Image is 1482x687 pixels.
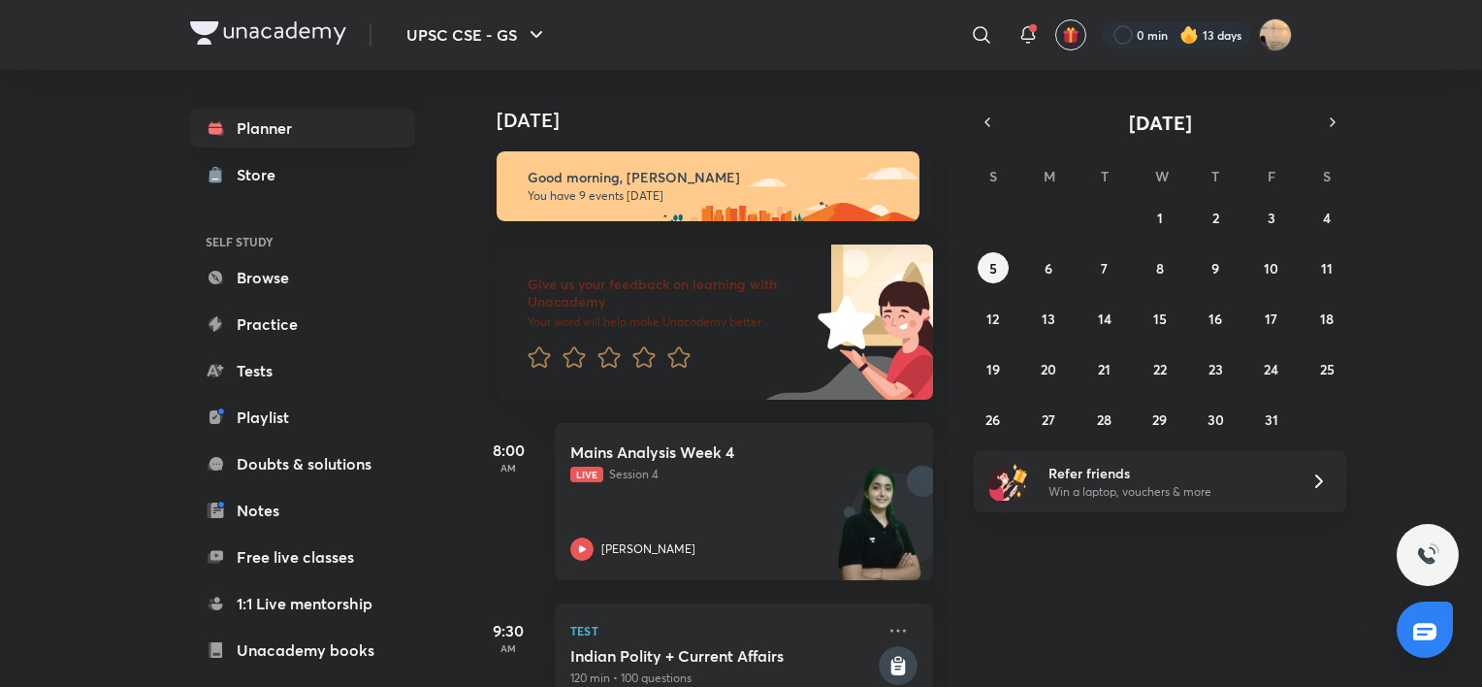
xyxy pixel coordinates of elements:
p: Your word will help make Unacademy better [528,314,811,330]
button: October 20, 2025 [1033,353,1064,384]
img: morning [497,151,919,221]
abbr: October 10, 2025 [1264,259,1278,278]
abbr: October 4, 2025 [1323,209,1331,227]
h6: Give us your feedback on learning with Unacademy [528,276,811,311]
button: October 26, 2025 [978,404,1009,435]
p: Test [570,619,875,642]
h6: SELF STUDY [190,225,415,258]
abbr: October 7, 2025 [1101,259,1108,278]
button: October 2, 2025 [1200,202,1231,233]
a: Doubts & solutions [190,444,415,483]
abbr: October 18, 2025 [1320,310,1334,328]
button: avatar [1055,19,1086,50]
abbr: October 30, 2025 [1208,410,1224,429]
abbr: Sunday [989,167,997,185]
button: October 18, 2025 [1311,303,1342,334]
a: Free live classes [190,538,415,576]
button: October 19, 2025 [978,353,1009,384]
abbr: October 31, 2025 [1265,410,1278,429]
abbr: October 16, 2025 [1208,310,1222,328]
abbr: October 24, 2025 [1264,360,1278,378]
abbr: Saturday [1323,167,1331,185]
a: Tests [190,351,415,390]
button: October 22, 2025 [1144,353,1176,384]
a: Store [190,155,415,194]
button: October 21, 2025 [1089,353,1120,384]
button: October 4, 2025 [1311,202,1342,233]
abbr: Thursday [1211,167,1219,185]
h6: Good morning, [PERSON_NAME] [528,169,902,186]
abbr: Monday [1044,167,1055,185]
a: Planner [190,109,415,147]
p: Session 4 [570,466,875,483]
abbr: October 27, 2025 [1042,410,1055,429]
a: 1:1 Live mentorship [190,584,415,623]
button: October 25, 2025 [1311,353,1342,384]
abbr: October 22, 2025 [1153,360,1167,378]
img: referral [989,462,1028,501]
img: Snatashree Punyatoya [1259,18,1292,51]
h5: Indian Polity + Current Affairs [570,646,875,666]
a: Browse [190,258,415,297]
abbr: October 15, 2025 [1153,310,1167,328]
abbr: October 3, 2025 [1268,209,1275,227]
abbr: Friday [1268,167,1275,185]
p: Win a laptop, vouchers & more [1048,483,1287,501]
button: UPSC CSE - GS [395,16,560,54]
button: October 7, 2025 [1089,252,1120,283]
button: October 29, 2025 [1144,404,1176,435]
img: streak [1179,25,1199,45]
abbr: October 14, 2025 [1098,310,1111,328]
button: October 8, 2025 [1144,252,1176,283]
button: October 14, 2025 [1089,303,1120,334]
h5: 9:30 [469,619,547,642]
h6: Refer friends [1048,463,1287,483]
p: [PERSON_NAME] [601,540,695,558]
button: October 28, 2025 [1089,404,1120,435]
button: [DATE] [1001,109,1319,136]
img: feedback_image [752,245,933,400]
button: October 11, 2025 [1311,252,1342,283]
abbr: October 26, 2025 [985,410,1000,429]
img: avatar [1062,26,1079,44]
abbr: October 29, 2025 [1152,410,1167,429]
button: October 5, 2025 [978,252,1009,283]
h5: Mains Analysis Week 4 [570,442,812,462]
h4: [DATE] [497,109,952,132]
abbr: October 25, 2025 [1320,360,1335,378]
button: October 6, 2025 [1033,252,1064,283]
abbr: October 23, 2025 [1208,360,1223,378]
abbr: Wednesday [1155,167,1169,185]
div: Store [237,163,287,186]
p: AM [469,462,547,474]
button: October 24, 2025 [1256,353,1287,384]
img: Company Logo [190,21,346,45]
abbr: October 5, 2025 [989,259,997,278]
button: October 12, 2025 [978,303,1009,334]
abbr: October 11, 2025 [1321,259,1333,278]
img: ttu [1416,543,1439,567]
abbr: Tuesday [1101,167,1109,185]
span: [DATE] [1129,110,1192,136]
a: Unacademy books [190,631,415,670]
button: October 3, 2025 [1256,202,1287,233]
abbr: October 19, 2025 [986,360,1000,378]
button: October 10, 2025 [1256,252,1287,283]
button: October 16, 2025 [1200,303,1231,334]
button: October 30, 2025 [1200,404,1231,435]
button: October 15, 2025 [1144,303,1176,334]
p: AM [469,642,547,654]
button: October 27, 2025 [1033,404,1064,435]
abbr: October 9, 2025 [1211,259,1219,278]
a: Company Logo [190,21,346,49]
button: October 17, 2025 [1256,303,1287,334]
abbr: October 20, 2025 [1041,360,1056,378]
p: 120 min • 100 questions [570,670,875,687]
p: You have 9 events [DATE] [528,188,902,204]
button: October 13, 2025 [1033,303,1064,334]
abbr: October 2, 2025 [1212,209,1219,227]
a: Notes [190,491,415,530]
a: Playlist [190,398,415,437]
img: unacademy [826,466,933,600]
abbr: October 8, 2025 [1156,259,1164,278]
